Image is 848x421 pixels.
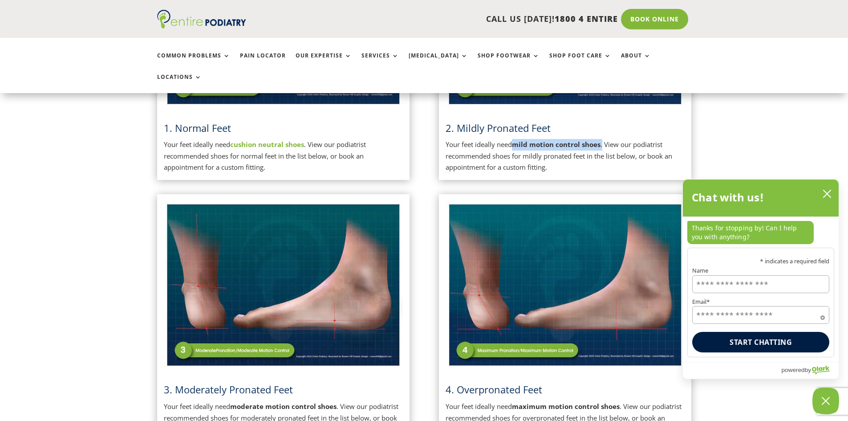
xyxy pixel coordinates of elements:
strong: mild motion control shoes [512,140,600,149]
a: About [621,53,651,72]
span: by [805,364,811,376]
a: [MEDICAL_DATA] [409,53,468,72]
input: Email [692,306,829,324]
a: Shop Foot Care [549,53,611,72]
span: 4. Overpronated Feet [446,383,542,396]
button: Close Chatbox [812,388,839,414]
a: cushion neutral shoes [230,140,304,149]
label: Name [692,268,829,274]
a: Common Problems [157,53,230,72]
input: Name [692,275,829,293]
a: Book Online [621,9,688,29]
strong: maximum motion control shoes [512,402,620,411]
a: Services [361,53,399,72]
div: olark chatbox [682,179,839,379]
h2: Chat with us! [692,188,764,206]
a: 1. Normal Feet [164,121,231,135]
img: Moderately Pronated Feet - View Podiatrist Recommended Moderate Motion Control Shoes [164,201,403,370]
a: Powered by Olark [781,362,839,379]
strong: moderate motion control shoes [230,402,337,411]
img: Overpronated Feet - View Podiatrist Recommended Maximum Motion Control Shoes [446,201,685,370]
a: Entire Podiatry [157,21,246,30]
button: Start chatting [692,332,829,352]
a: Pain Locator [240,53,286,72]
a: Our Expertise [296,53,352,72]
div: chat [683,217,839,248]
p: Your feet ideally need . View our podiatrist recommended shoes for normal feet in the list below,... [164,139,403,173]
p: Thanks for stopping by! Can I help you with anything? [687,221,814,244]
p: * indicates a required field [692,258,829,264]
span: 1800 4 ENTIRE [555,13,618,24]
span: powered [781,364,804,376]
span: 2. Mildly Pronated Feet [446,121,551,135]
a: Shop Footwear [478,53,540,72]
span: Required field [820,314,825,318]
img: logo (1) [157,10,246,29]
button: close chatbox [820,187,834,200]
label: Email* [692,299,829,305]
p: CALL US [DATE]! [280,13,618,25]
a: Locations [157,74,202,93]
span: 3. Moderately Pronated Feet [164,383,293,396]
p: Your feet ideally need . View our podiatrist recommended shoes for mildly pronated feet in the li... [446,139,685,173]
